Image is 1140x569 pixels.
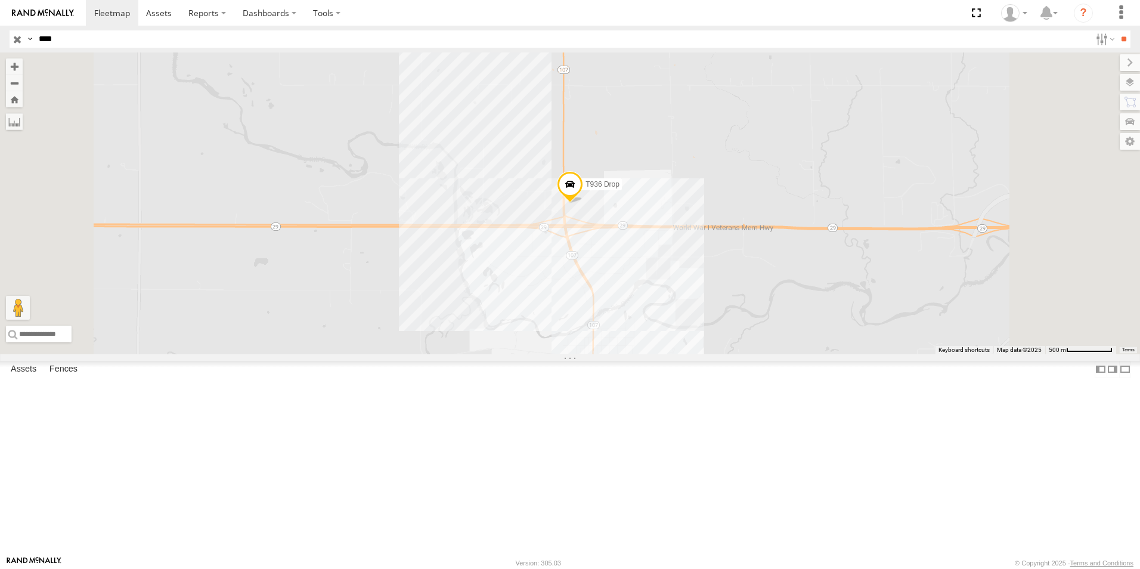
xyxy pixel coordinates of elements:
a: Terms and Conditions [1070,559,1133,567]
span: 500 m [1049,347,1066,353]
button: Keyboard shortcuts [938,346,990,354]
label: Map Settings [1120,133,1140,150]
span: T936 Drop [586,180,619,188]
i: ? [1074,4,1093,23]
button: Zoom in [6,58,23,75]
label: Search Query [25,30,35,48]
button: Zoom Home [6,91,23,107]
button: Zoom out [6,75,23,91]
button: Drag Pegman onto the map to open Street View [6,296,30,320]
span: Map data ©2025 [997,347,1042,353]
label: Dock Summary Table to the Left [1095,361,1107,378]
label: Hide Summary Table [1119,361,1131,378]
a: Terms [1122,348,1135,352]
img: rand-logo.svg [12,9,74,17]
a: Visit our Website [7,557,61,569]
div: Jay Hammerstrom [997,4,1031,22]
label: Search Filter Options [1091,30,1117,48]
label: Assets [5,361,42,378]
label: Dock Summary Table to the Right [1107,361,1119,378]
div: Version: 305.03 [516,559,561,567]
button: Map Scale: 500 m per 74 pixels [1045,346,1116,354]
label: Fences [44,361,83,378]
div: © Copyright 2025 - [1015,559,1133,567]
label: Measure [6,113,23,130]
